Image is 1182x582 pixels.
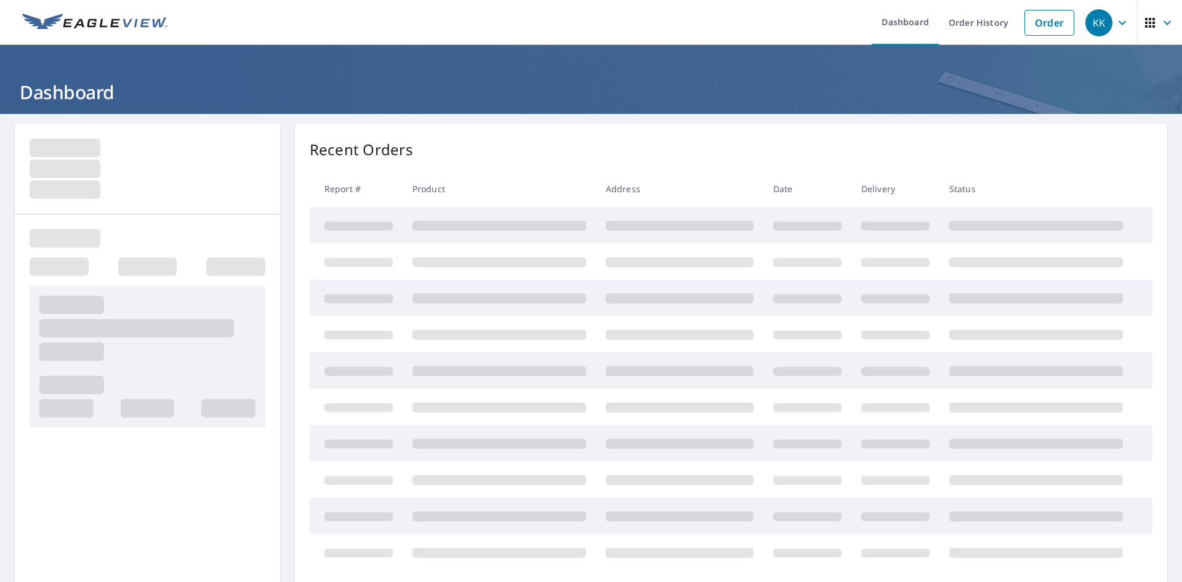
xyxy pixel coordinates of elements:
img: EV Logo [22,14,167,32]
p: Recent Orders [310,139,413,161]
th: Address [596,171,763,207]
a: Order [1024,10,1074,36]
th: Date [763,171,851,207]
div: KK [1085,9,1112,36]
th: Report # [310,171,403,207]
th: Delivery [851,171,939,207]
th: Status [939,171,1133,207]
h1: Dashboard [15,79,1167,105]
th: Product [403,171,596,207]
